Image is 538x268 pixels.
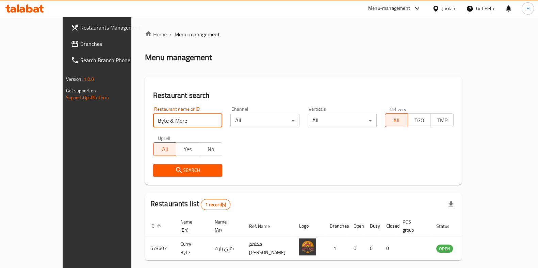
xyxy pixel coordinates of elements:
td: كاري بايت [209,236,244,261]
a: Home [145,30,167,38]
a: Restaurants Management [65,19,152,36]
span: Get support on: [66,86,97,95]
span: Version: [66,75,83,84]
input: Search for restaurant name or ID.. [153,114,222,127]
span: ID [150,222,163,230]
a: Search Branch Phone [65,52,152,68]
th: Branches [324,216,348,236]
div: Export file [443,196,459,213]
span: TGO [411,115,428,125]
span: All [156,144,174,154]
div: Menu-management [368,4,410,13]
th: Logo [294,216,324,236]
a: Support.OpsPlatform [66,93,109,102]
td: Curry Byte [175,236,209,261]
th: Closed [381,216,397,236]
span: Search Branch Phone [80,56,147,64]
li: / [169,30,172,38]
button: All [385,113,408,127]
span: Name (En) [180,218,201,234]
span: Ref. Name [249,222,279,230]
span: Name (Ar) [215,218,235,234]
table: enhanced table [145,216,490,261]
td: 1 [324,236,348,261]
button: Yes [176,142,199,156]
h2: Restaurants list [150,199,230,210]
td: 0 [348,236,364,261]
span: POS group [403,218,423,234]
span: Menu management [175,30,220,38]
button: TGO [408,113,431,127]
label: Delivery [390,107,407,111]
td: 0 [364,236,381,261]
a: Branches [65,36,152,52]
button: Search [153,164,222,177]
span: Yes [179,144,196,154]
div: Jordan [442,5,455,12]
td: مطعم [PERSON_NAME] [244,236,294,261]
h2: Menu management [145,52,212,63]
span: OPEN [436,245,453,253]
button: No [199,142,222,156]
div: Total records count [201,199,230,210]
div: All [230,114,299,127]
span: Branches [80,40,147,48]
td: 0 [381,236,397,261]
div: All [308,114,377,127]
span: H [526,5,529,12]
span: 1.0.0 [84,75,94,84]
h2: Restaurant search [153,90,454,101]
span: All [388,115,405,125]
span: Restaurants Management [80,23,147,32]
img: Curry Byte [299,238,316,255]
button: All [153,142,176,156]
span: Status [436,222,458,230]
th: Busy [364,216,381,236]
span: Search [159,166,217,175]
span: 1 record(s) [201,201,230,208]
button: TMP [430,113,454,127]
td: 673607 [145,236,175,261]
span: TMP [434,115,451,125]
nav: breadcrumb [145,30,462,38]
span: No [202,144,219,154]
label: Upsell [158,136,170,140]
th: Open [348,216,364,236]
